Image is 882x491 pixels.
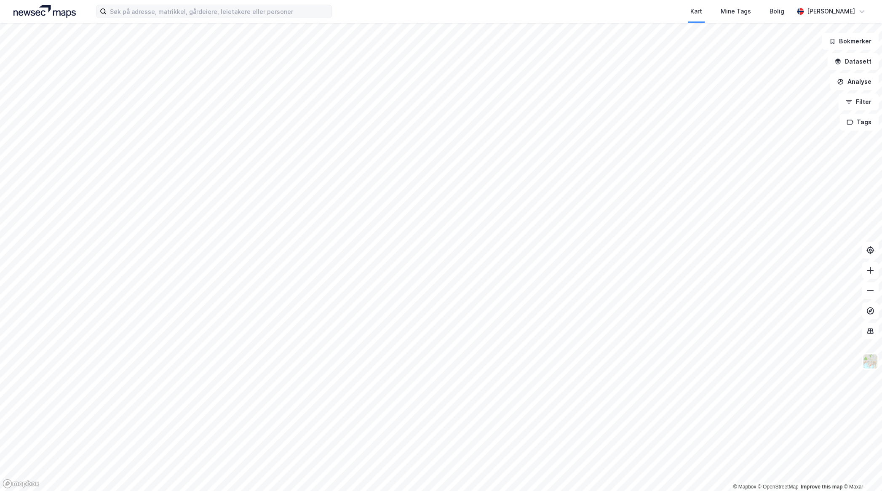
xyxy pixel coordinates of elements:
[107,5,331,18] input: Søk på adresse, matrikkel, gårdeiere, leietakere eller personer
[13,5,76,18] img: logo.a4113a55bc3d86da70a041830d287a7e.svg
[690,6,702,16] div: Kart
[721,6,751,16] div: Mine Tags
[770,6,784,16] div: Bolig
[840,451,882,491] iframe: Chat Widget
[807,6,855,16] div: [PERSON_NAME]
